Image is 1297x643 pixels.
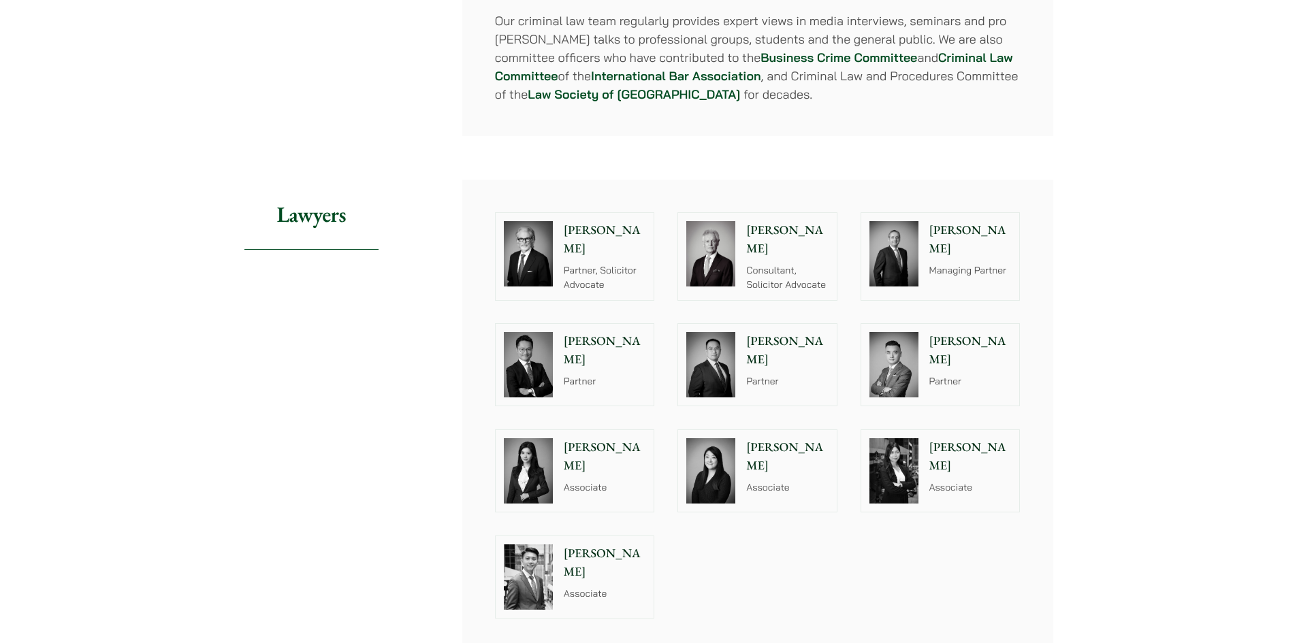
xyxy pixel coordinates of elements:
[495,12,1021,103] p: Our criminal law team regularly provides expert views in media interviews, seminars and pro [PERS...
[564,221,646,258] p: [PERSON_NAME]
[760,50,917,65] a: Business Crime Committee
[244,180,379,250] h2: Lawyers
[564,587,646,601] p: Associate
[591,68,761,84] a: International Bar Association
[929,332,1012,369] p: [PERSON_NAME]
[746,438,829,475] p: [PERSON_NAME]
[677,323,837,406] a: [PERSON_NAME] Partner
[929,374,1012,389] p: Partner
[869,438,918,504] img: Joanne Lam photo
[495,535,655,619] a: [PERSON_NAME] Associate
[495,50,1013,84] a: Criminal Law Committee
[746,480,829,495] p: Associate
[564,263,646,292] p: Partner, Solicitor Advocate
[746,263,829,292] p: Consultant, Solicitor Advocate
[564,438,646,475] p: [PERSON_NAME]
[564,544,646,581] p: [PERSON_NAME]
[861,429,1021,512] a: Joanne Lam photo [PERSON_NAME] Associate
[564,480,646,495] p: Associate
[746,221,829,258] p: [PERSON_NAME]
[746,332,829,369] p: [PERSON_NAME]
[564,374,646,389] p: Partner
[929,221,1012,258] p: [PERSON_NAME]
[495,212,655,301] a: [PERSON_NAME] Partner, Solicitor Advocate
[564,332,646,369] p: [PERSON_NAME]
[929,263,1012,278] p: Managing Partner
[495,429,655,512] a: Florence Yan photo [PERSON_NAME] Associate
[528,86,740,102] a: Law Society of [GEOGRAPHIC_DATA]
[746,374,829,389] p: Partner
[861,323,1021,406] a: [PERSON_NAME] Partner
[677,212,837,301] a: [PERSON_NAME] Consultant, Solicitor Advocate
[861,212,1021,301] a: [PERSON_NAME] Managing Partner
[677,429,837,512] a: [PERSON_NAME] Associate
[504,438,553,504] img: Florence Yan photo
[495,323,655,406] a: [PERSON_NAME] Partner
[929,438,1012,475] p: [PERSON_NAME]
[929,480,1012,495] p: Associate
